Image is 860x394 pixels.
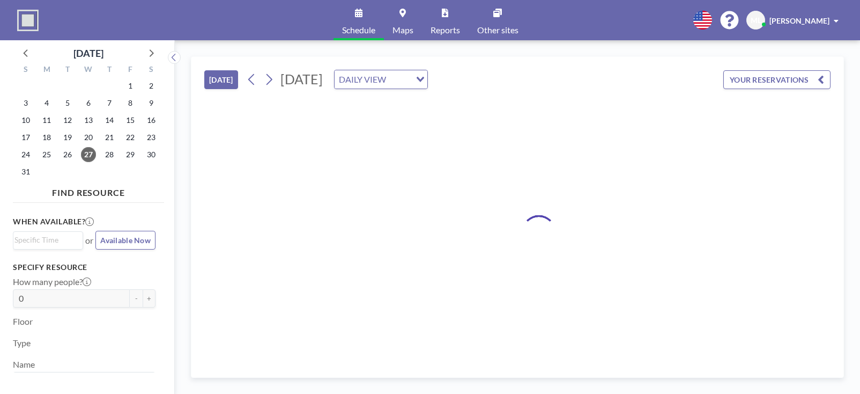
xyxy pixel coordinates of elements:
[13,316,33,327] label: Floor
[477,26,518,34] span: Other sites
[81,130,96,145] span: Wednesday, August 20, 2025
[102,147,117,162] span: Thursday, August 28, 2025
[39,113,54,128] span: Monday, August 11, 2025
[280,71,323,87] span: [DATE]
[123,96,138,111] span: Friday, August 8, 2025
[16,63,36,77] div: S
[123,78,138,93] span: Friday, August 1, 2025
[78,63,99,77] div: W
[337,72,388,86] span: DAILY VIEW
[73,46,103,61] div: [DATE]
[431,26,460,34] span: Reports
[17,10,39,31] img: organization-logo
[144,78,159,93] span: Saturday, August 2, 2025
[57,63,78,77] div: T
[99,63,120,77] div: T
[18,130,33,145] span: Sunday, August 17, 2025
[144,130,159,145] span: Saturday, August 23, 2025
[335,70,427,89] div: Search for option
[39,96,54,111] span: Monday, August 4, 2025
[60,113,75,128] span: Tuesday, August 12, 2025
[102,113,117,128] span: Thursday, August 14, 2025
[18,96,33,111] span: Sunday, August 3, 2025
[769,16,829,25] span: [PERSON_NAME]
[85,235,93,246] span: or
[342,26,375,34] span: Schedule
[123,130,138,145] span: Friday, August 22, 2025
[123,113,138,128] span: Friday, August 15, 2025
[95,231,155,250] button: Available Now
[13,276,91,287] label: How many people?
[13,232,83,248] div: Search for option
[13,183,164,198] h4: FIND RESOURCE
[723,70,831,89] button: YOUR RESERVATIONS
[389,72,410,86] input: Search for option
[81,96,96,111] span: Wednesday, August 6, 2025
[18,164,33,179] span: Sunday, August 31, 2025
[130,289,143,308] button: -
[144,113,159,128] span: Saturday, August 16, 2025
[204,70,238,89] button: [DATE]
[143,289,155,308] button: +
[14,234,77,246] input: Search for option
[13,338,31,348] label: Type
[81,147,96,162] span: Wednesday, August 27, 2025
[100,236,151,245] span: Available Now
[39,147,54,162] span: Monday, August 25, 2025
[36,63,57,77] div: M
[13,359,35,370] label: Name
[60,130,75,145] span: Tuesday, August 19, 2025
[39,130,54,145] span: Monday, August 18, 2025
[13,262,155,272] h3: Specify resource
[102,130,117,145] span: Thursday, August 21, 2025
[60,147,75,162] span: Tuesday, August 26, 2025
[18,147,33,162] span: Sunday, August 24, 2025
[140,63,161,77] div: S
[120,63,140,77] div: F
[392,26,413,34] span: Maps
[13,373,155,391] div: Search for option
[60,96,75,111] span: Tuesday, August 5, 2025
[751,16,761,25] span: ML
[144,96,159,111] span: Saturday, August 9, 2025
[123,147,138,162] span: Friday, August 29, 2025
[18,113,33,128] span: Sunday, August 10, 2025
[102,96,117,111] span: Thursday, August 7, 2025
[81,113,96,128] span: Wednesday, August 13, 2025
[144,147,159,162] span: Saturday, August 30, 2025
